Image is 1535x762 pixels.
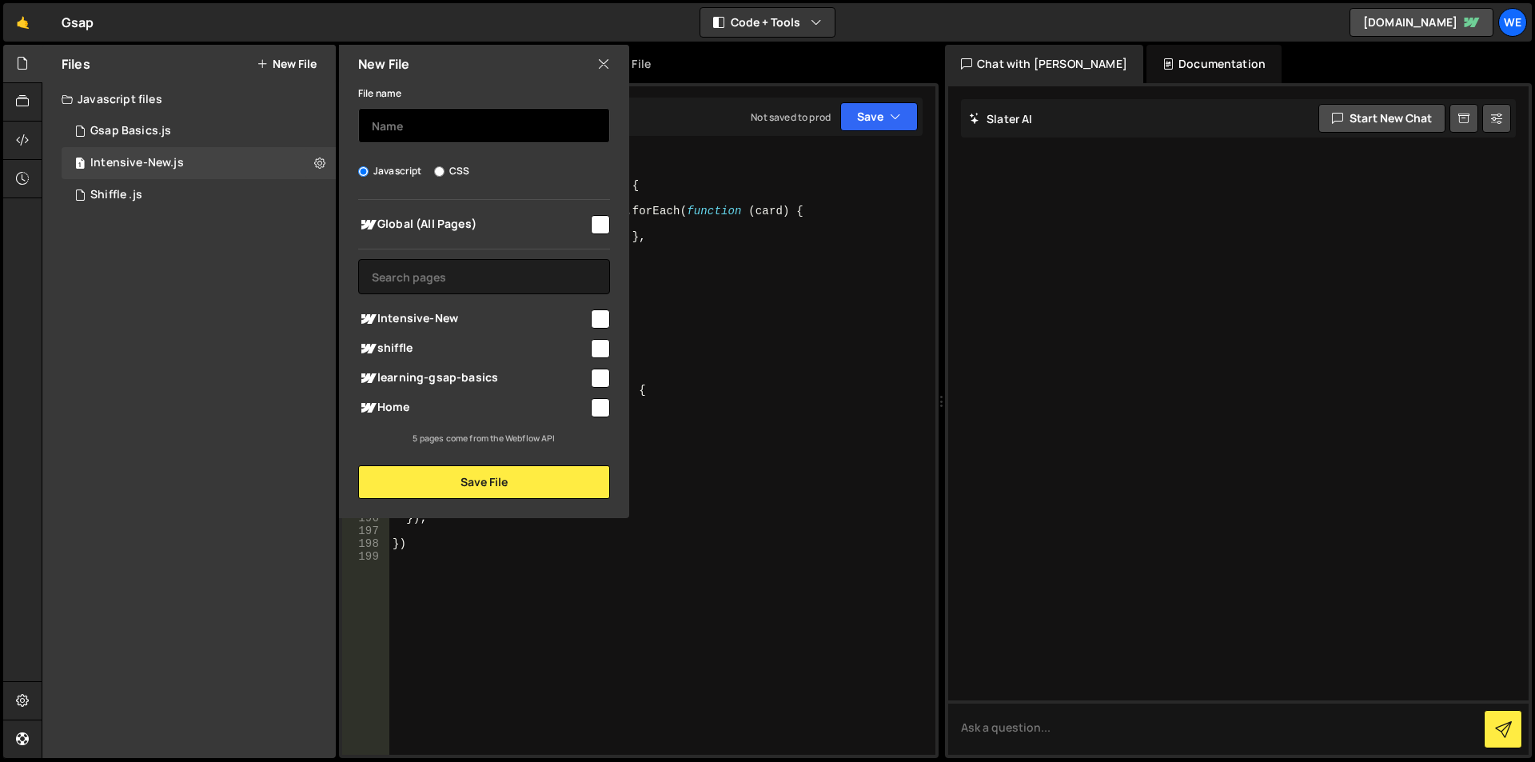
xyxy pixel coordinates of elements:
[3,3,42,42] a: 🤙
[358,55,409,73] h2: New File
[342,550,389,563] div: 199
[90,156,184,170] div: Intensive-New.js
[62,55,90,73] h2: Files
[1498,8,1527,37] a: we
[1350,8,1493,37] a: [DOMAIN_NAME]
[1318,104,1445,133] button: Start new chat
[969,111,1033,126] h2: Slater AI
[434,166,445,177] input: CSS
[358,259,610,294] input: Search pages
[945,45,1143,83] div: Chat with [PERSON_NAME]
[342,512,389,525] div: 196
[257,58,317,70] button: New File
[840,102,918,131] button: Save
[62,179,336,211] div: 13509/34691.js
[62,115,336,147] div: 13509/33937.js
[358,108,610,143] input: Name
[1146,45,1282,83] div: Documentation
[358,339,588,358] span: shiffle
[413,433,555,444] small: 5 pages come from the Webflow API
[90,124,171,138] div: Gsap Basics.js
[42,83,336,115] div: Javascript files
[62,13,94,32] div: Gsap
[358,398,588,417] span: Home
[358,309,588,329] span: Intensive-New
[434,163,469,179] label: CSS
[358,166,369,177] input: Javascript
[75,158,85,171] span: 1
[62,147,336,179] div: 13509/35843.js
[342,537,389,550] div: 198
[751,110,831,124] div: Not saved to prod
[358,163,422,179] label: Javascript
[700,8,835,37] button: Code + Tools
[358,215,588,234] span: Global (All Pages)
[358,369,588,388] span: learning-gsap-basics
[90,188,142,202] div: Shiffle .js
[358,86,401,102] label: File name
[358,465,610,499] button: Save File
[342,525,389,537] div: 197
